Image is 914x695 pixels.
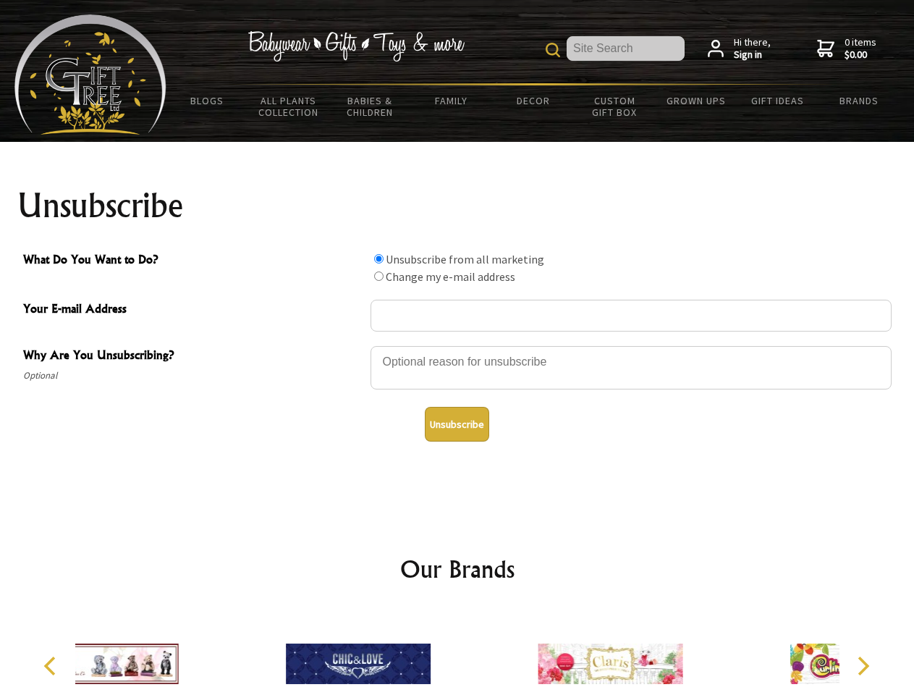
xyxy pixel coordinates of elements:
span: Hi there, [734,36,771,62]
h1: Unsubscribe [17,188,897,223]
img: product search [546,43,560,57]
a: Brands [818,85,900,116]
a: BLOGS [166,85,248,116]
a: 0 items$0.00 [817,36,876,62]
span: What Do You Want to Do? [23,250,363,271]
span: 0 items [845,35,876,62]
button: Next [847,650,879,682]
a: Babies & Children [329,85,411,127]
span: Why Are You Unsubscribing? [23,346,363,367]
a: Custom Gift Box [574,85,656,127]
a: Decor [492,85,574,116]
input: What Do You Want to Do? [374,254,384,264]
input: Site Search [567,36,685,61]
label: Unsubscribe from all marketing [386,252,544,266]
textarea: Why Are You Unsubscribing? [371,346,892,389]
strong: Sign in [734,49,771,62]
input: Your E-mail Address [371,300,892,332]
button: Previous [36,650,68,682]
img: Babyware - Gifts - Toys and more... [14,14,166,135]
img: Babywear - Gifts - Toys & more [247,31,465,62]
a: Hi there,Sign in [708,36,771,62]
a: Gift Ideas [737,85,818,116]
h2: Our Brands [29,552,886,586]
button: Unsubscribe [425,407,489,442]
a: Grown Ups [655,85,737,116]
span: Optional [23,367,363,384]
span: Your E-mail Address [23,300,363,321]
input: What Do You Want to Do? [374,271,384,281]
a: All Plants Collection [248,85,330,127]
strong: $0.00 [845,49,876,62]
label: Change my e-mail address [386,269,515,284]
a: Family [411,85,493,116]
